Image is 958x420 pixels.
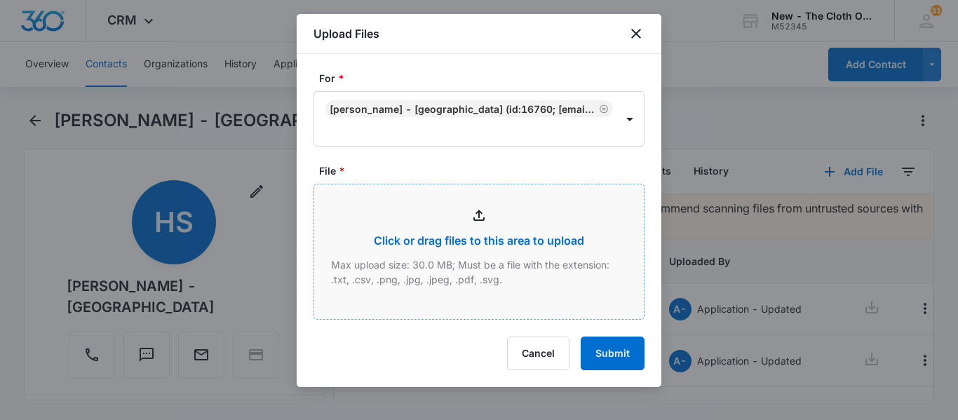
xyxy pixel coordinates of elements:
[507,337,569,370] button: Cancel
[313,25,379,42] h1: Upload Files
[596,104,609,114] div: Remove Heather Smith - TX (ID:16760; heatherleelawrence@gmail.com; 9362802650)
[581,337,645,370] button: Submit
[319,163,650,178] label: File
[319,71,650,86] label: For
[628,25,645,42] button: close
[330,103,596,115] div: [PERSON_NAME] - [GEOGRAPHIC_DATA] (ID:16760; [EMAIL_ADDRESS][DOMAIN_NAME]; 9362802650)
